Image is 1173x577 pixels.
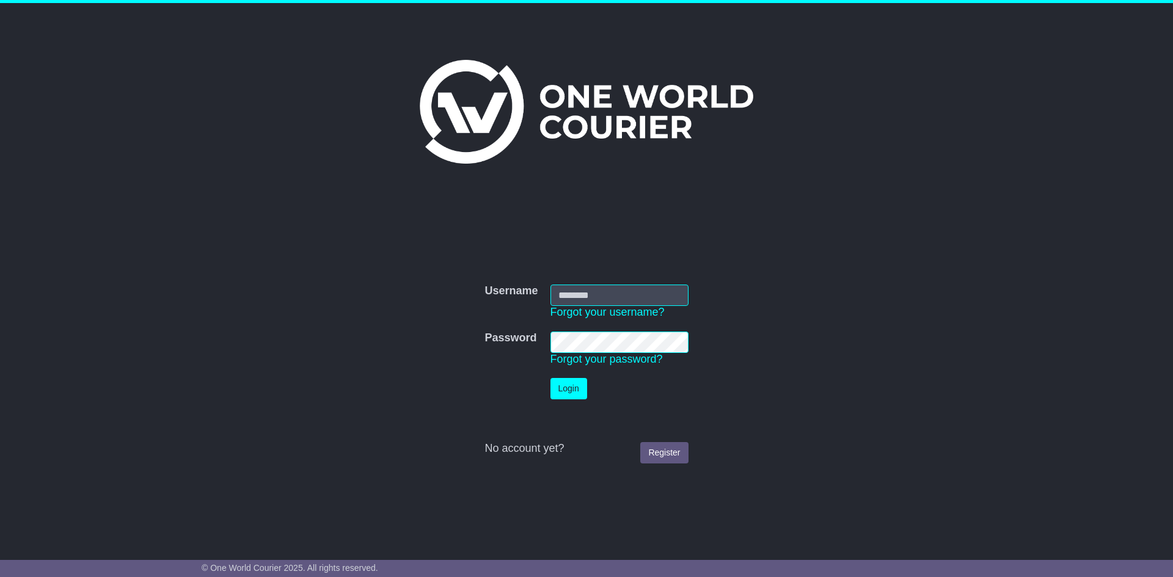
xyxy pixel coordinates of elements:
a: Forgot your username? [550,306,665,318]
a: Register [640,442,688,463]
a: Forgot your password? [550,353,663,365]
label: Password [484,332,536,345]
img: One World [420,60,753,164]
span: © One World Courier 2025. All rights reserved. [202,563,378,573]
div: No account yet? [484,442,688,455]
button: Login [550,378,587,399]
label: Username [484,285,538,298]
